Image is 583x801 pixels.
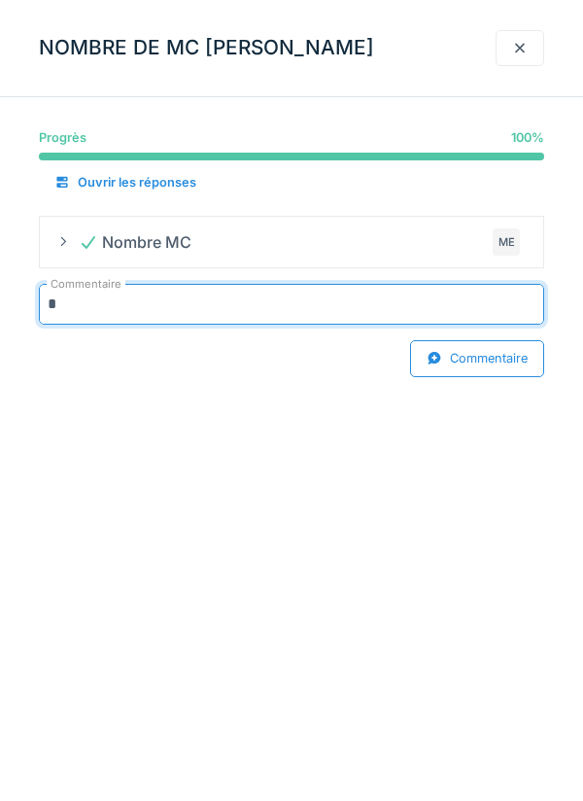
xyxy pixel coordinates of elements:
label: Commentaire [47,276,125,293]
h3: NOMBRE DE MC [PERSON_NAME] [39,36,374,60]
div: Commentaire [410,340,544,376]
summary: Nombre MCME [48,225,535,261]
div: Nombre MC [79,230,191,254]
progress: 100 % [39,153,544,160]
div: Ouvrir les réponses [39,165,212,199]
div: 100 % [511,128,544,147]
div: ME [493,228,520,256]
div: Progrès [39,128,86,147]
